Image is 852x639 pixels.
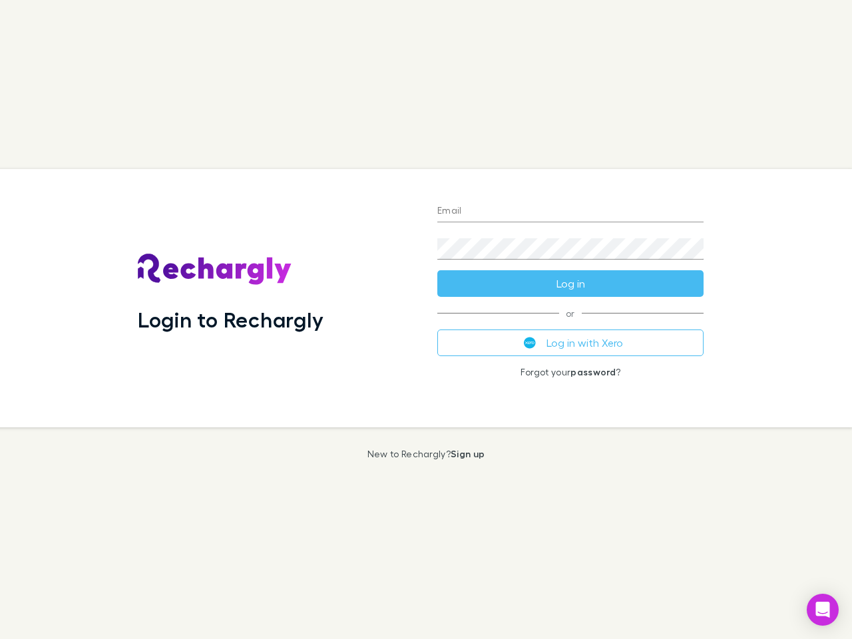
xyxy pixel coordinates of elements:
div: Open Intercom Messenger [807,594,839,626]
p: New to Rechargly? [367,449,485,459]
h1: Login to Rechargly [138,307,323,332]
a: Sign up [451,448,485,459]
p: Forgot your ? [437,367,704,377]
button: Log in with Xero [437,329,704,356]
img: Xero's logo [524,337,536,349]
a: password [570,366,616,377]
img: Rechargly's Logo [138,254,292,286]
button: Log in [437,270,704,297]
